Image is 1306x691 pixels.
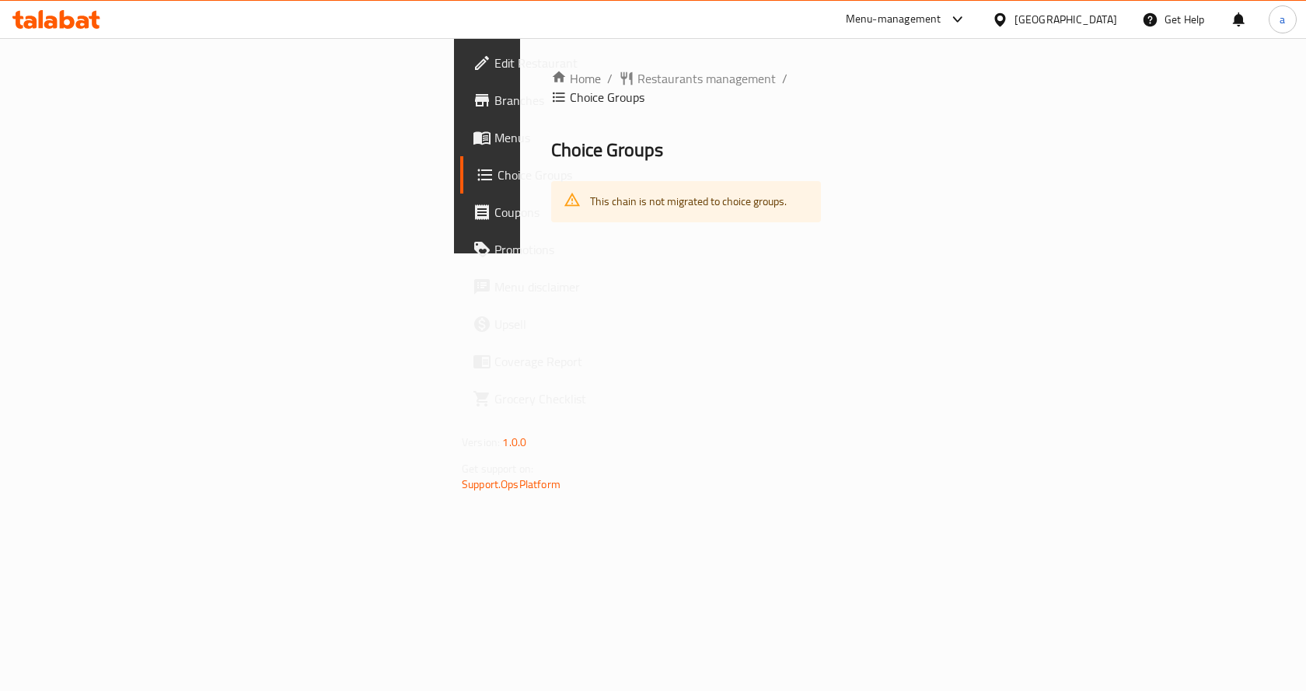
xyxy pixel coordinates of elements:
span: 1.0.0 [502,432,526,452]
a: Promotions [460,231,672,268]
span: Edit Restaurant [494,54,660,72]
a: Menus [460,119,672,156]
span: Grocery Checklist [494,389,660,408]
span: Menu disclaimer [494,277,660,296]
a: Choice Groups [460,156,672,194]
span: Restaurants management [637,69,776,88]
div: This chain is not migrated to choice groups. [590,186,787,218]
a: Menu disclaimer [460,268,672,305]
span: Coverage Report [494,352,660,371]
div: Menu-management [846,10,941,29]
a: Edit Restaurant [460,44,672,82]
nav: breadcrumb [551,69,821,106]
span: Branches [494,91,660,110]
a: Grocery Checklist [460,380,672,417]
span: a [1280,11,1285,28]
a: Upsell [460,305,672,343]
span: Choice Groups [498,166,660,184]
span: Coupons [494,203,660,222]
a: Branches [460,82,672,119]
span: Upsell [494,315,660,333]
a: Support.OpsPlatform [462,474,560,494]
span: Promotions [494,240,660,259]
a: Coupons [460,194,672,231]
li: / [782,69,787,88]
a: Coverage Report [460,343,672,380]
span: Menus [494,128,660,147]
div: [GEOGRAPHIC_DATA] [1014,11,1117,28]
span: Get support on: [462,459,533,479]
a: Restaurants management [619,69,776,88]
span: Version: [462,432,500,452]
